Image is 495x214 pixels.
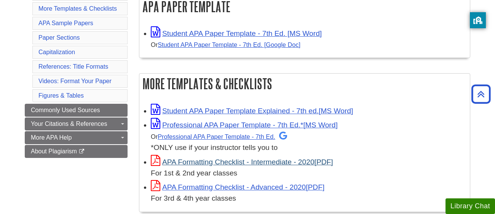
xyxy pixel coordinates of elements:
a: Link opens in new window [151,158,333,166]
div: For 1st & 2nd year classes [151,168,466,179]
a: Capitalization [38,49,75,55]
a: APA Sample Papers [38,20,93,26]
div: For 3rd & 4th year classes [151,193,466,204]
a: Commonly Used Sources [25,104,128,117]
div: *ONLY use if your instructor tells you to [151,131,466,153]
span: About Plagiarism [31,148,77,154]
small: Or [151,133,287,140]
small: Or [151,41,300,48]
span: Your Citations & References [31,121,107,127]
span: More APA Help [31,134,72,141]
a: Student APA Paper Template - 7th Ed. [Google Doc] [158,41,300,48]
i: This link opens in a new window [78,149,85,154]
button: privacy banner [470,12,486,28]
a: Link opens in new window [151,121,338,129]
a: Videos: Format Your Paper [38,78,112,84]
a: Link opens in new window [151,183,324,191]
a: Link opens in new window [151,107,353,115]
h2: More Templates & Checklists [139,74,470,94]
a: Link opens in new window [151,29,322,37]
span: Commonly Used Sources [31,107,100,113]
a: More APA Help [25,131,128,144]
a: Your Citations & References [25,117,128,130]
a: About Plagiarism [25,145,128,158]
a: Back to Top [469,89,493,99]
a: Figures & Tables [38,92,84,99]
a: Professional APA Paper Template - 7th Ed. [158,133,287,140]
button: Library Chat [445,198,495,214]
a: References: Title Formats [38,63,108,70]
a: More Templates & Checklists [38,5,117,12]
a: Paper Sections [38,34,80,41]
